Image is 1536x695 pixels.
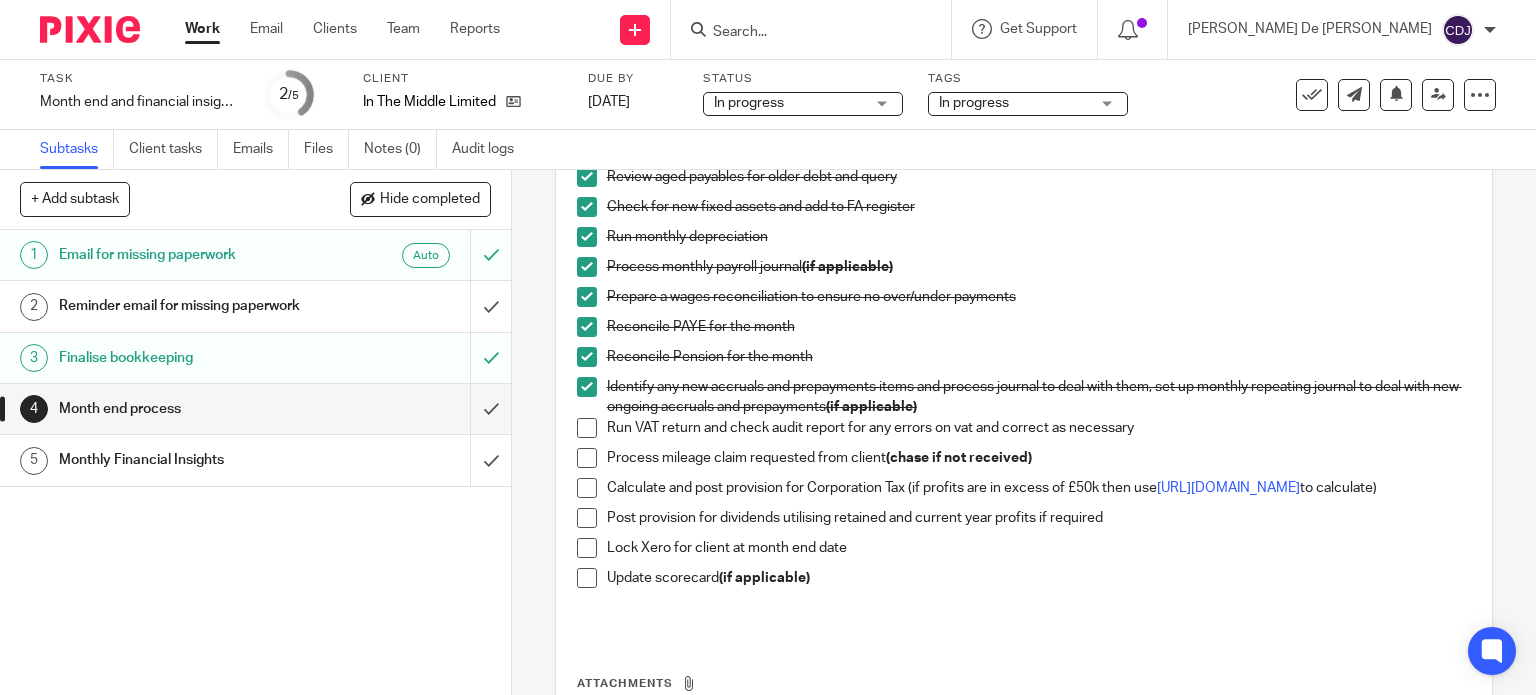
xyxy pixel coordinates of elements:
[607,347,1472,367] p: Reconcile Pension for the month
[364,130,437,169] a: Notes (0)
[703,71,903,87] label: Status
[928,71,1128,87] label: Tags
[607,538,1472,558] p: Lock Xero for client at month end date
[588,71,678,87] label: Due by
[380,192,480,208] span: Hide completed
[250,19,283,39] a: Email
[607,167,1472,187] p: Review aged payables for older debt and query
[387,19,420,39] a: Team
[185,19,220,39] a: Work
[20,447,48,475] div: 5
[59,291,320,321] h1: Reminder email for missing paperwork
[607,197,1472,217] p: Check for new fixed assets and add to FA register
[577,678,673,689] span: Attachments
[40,130,114,169] a: Subtasks
[350,182,491,216] button: Hide completed
[40,16,140,43] img: Pixie
[40,92,240,112] div: Month end and financial insights
[607,317,1472,337] p: Reconcile PAYE for the month
[20,293,48,321] div: 2
[588,95,630,109] span: [DATE]
[20,395,48,423] div: 4
[886,451,1032,465] strong: (chase if not received)
[607,287,1472,307] p: Prepare a wages reconciliation to ensure no over/under payments
[1442,14,1474,46] img: svg%3E
[363,71,563,87] label: Client
[279,83,299,106] div: 2
[714,96,784,110] span: In progress
[607,568,1472,588] p: Update scorecard
[607,448,1472,468] p: Process mileage claim requested from client
[607,227,1472,247] p: Run monthly depreciation
[129,130,218,169] a: Client tasks
[450,19,500,39] a: Reports
[607,508,1472,528] p: Post provision for dividends utilising retained and current year profits if required
[59,394,320,424] h1: Month end process
[59,445,320,475] h1: Monthly Financial Insights
[1000,22,1077,36] span: Get Support
[288,90,299,101] small: /5
[59,240,320,270] h1: Email for missing paperwork
[1157,481,1300,495] a: [URL][DOMAIN_NAME]
[233,130,289,169] a: Emails
[607,377,1472,418] p: Identify any new accruals and prepayments items and process journal to deal with them, set up mon...
[452,130,529,169] a: Audit logs
[402,243,450,268] div: Auto
[304,130,349,169] a: Files
[711,24,891,42] input: Search
[939,96,1009,110] span: In progress
[40,71,240,87] label: Task
[607,257,1472,277] p: Process monthly payroll journal
[313,19,357,39] a: Clients
[20,182,130,216] button: + Add subtask
[719,571,810,585] strong: (if applicable)
[59,343,320,373] h1: Finalise bookkeeping
[20,241,48,269] div: 1
[607,478,1472,498] p: Calculate and post provision for Corporation Tax (if profits are in excess of £50k then use to ca...
[826,400,917,414] strong: (if applicable)
[20,344,48,372] div: 3
[607,418,1472,438] p: Run VAT return and check audit report for any errors on vat and correct as necessary
[363,92,496,112] p: In The Middle Limited
[802,260,893,274] strong: (if applicable)
[1188,19,1432,39] p: [PERSON_NAME] De [PERSON_NAME]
